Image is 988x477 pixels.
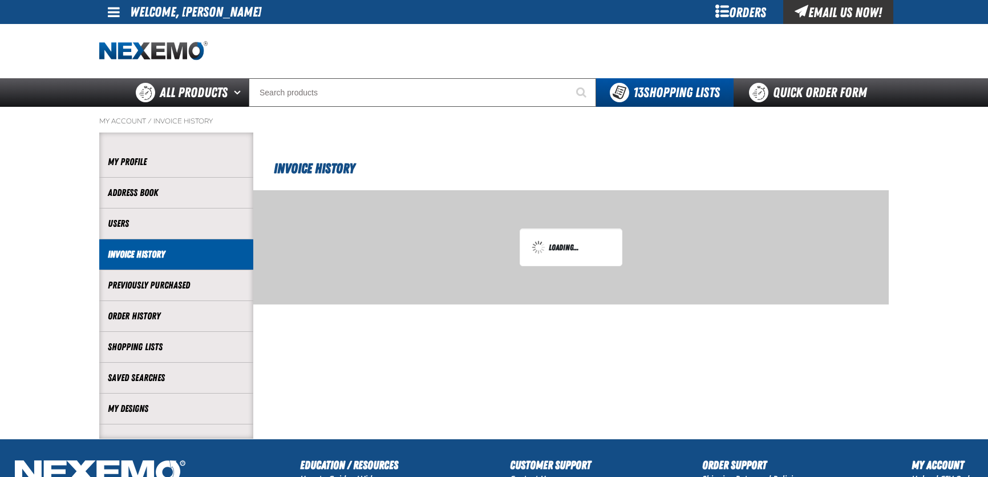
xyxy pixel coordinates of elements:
[230,78,249,107] button: Open All Products pages
[532,240,610,254] div: Loading...
[510,456,591,474] h2: Customer Support
[153,117,213,126] a: Invoice History
[300,456,398,474] h2: Education / Resources
[148,117,152,126] span: /
[160,82,228,103] span: All Products
[274,161,355,177] span: Invoice History
[99,117,889,126] nav: Breadcrumbs
[596,78,734,107] button: You have 13 Shopping Lists. Open to view details
[99,117,146,126] a: My Account
[702,456,800,474] h2: Order Support
[108,279,245,292] a: Previously Purchased
[108,402,245,415] a: My Designs
[99,41,208,61] img: Nexemo logo
[108,310,245,323] a: Order History
[249,78,596,107] input: Search
[108,248,245,261] a: Invoice History
[734,78,888,107] a: Quick Order Form
[108,217,245,230] a: Users
[633,85,720,101] span: Shopping Lists
[108,186,245,199] a: Address Book
[633,85,643,101] strong: 13
[568,78,596,107] button: Start Searching
[108,155,245,169] a: My Profile
[108,371,245,384] a: Saved Searches
[912,456,977,474] h2: My Account
[108,340,245,354] a: Shopping Lists
[99,41,208,61] a: Home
